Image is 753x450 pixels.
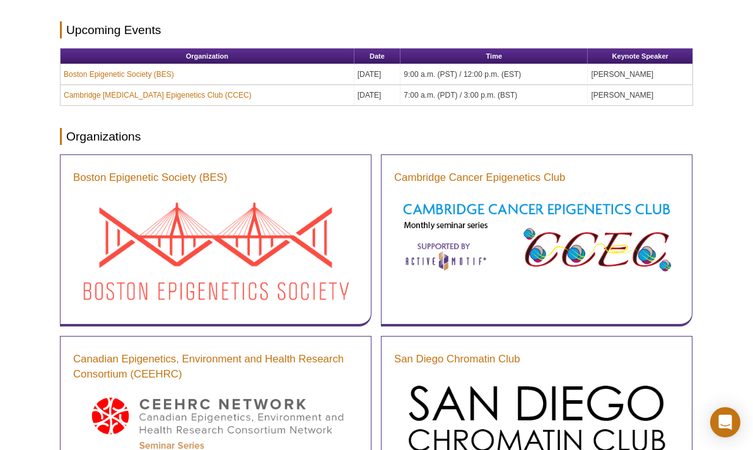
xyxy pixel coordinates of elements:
div: Open Intercom Messenger [710,407,740,437]
td: [DATE] [354,85,401,105]
img: Boston Epigenetic Society (BES) Seminar Series [73,195,358,308]
th: Keynote Speaker [588,49,692,64]
a: Canadian Epigenetics, Environment and Health Research Consortium (CEEHRC) [73,352,358,382]
td: [PERSON_NAME] [588,64,692,85]
td: 7:00 a.m. (PDT) / 3:00 p.m. (BST) [400,85,588,105]
td: [PERSON_NAME] [588,85,692,105]
td: [DATE] [354,64,401,85]
th: Date [354,49,401,64]
a: Cambridge Cancer Epigenetics Club [394,170,565,185]
th: Time [400,49,588,64]
img: Cambridge Cancer Epigenetics Club Seminar Series [394,195,679,277]
a: San Diego Chromatin Club [394,352,520,367]
a: Cambridge [MEDICAL_DATA] Epigenetics Club (CCEC) [64,89,252,101]
td: 9:00 a.m. (PST) / 12:00 p.m. (EST) [400,64,588,85]
a: Boston Epigenetic Society (BES) [64,69,174,80]
h2: Upcoming Events [60,21,693,38]
th: Organization [61,49,354,64]
h2: Organizations [60,128,693,145]
a: Boston Epigenetic Society (BES) [73,170,227,185]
